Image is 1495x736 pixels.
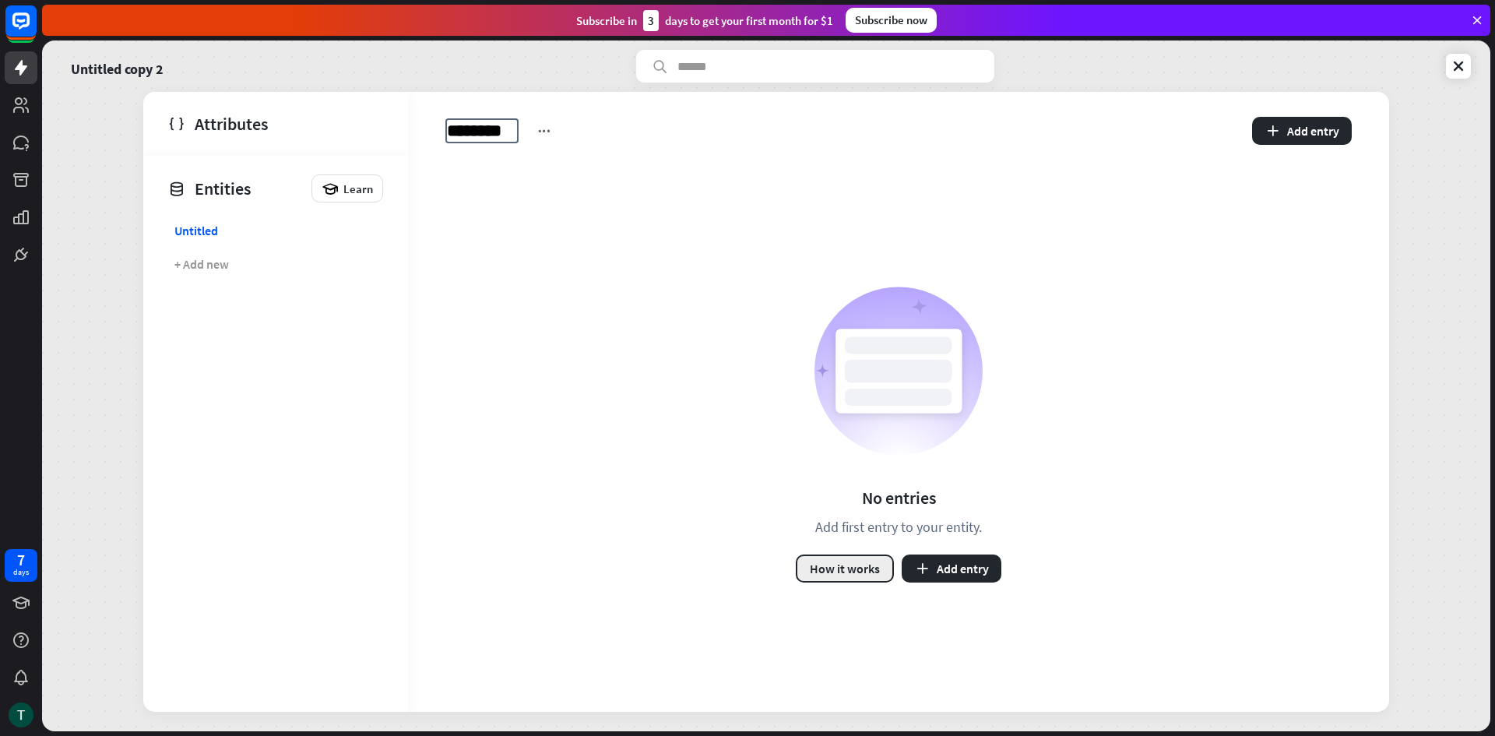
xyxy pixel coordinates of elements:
[862,487,936,509] div: No entries
[815,518,982,536] div: Add first entry to your entity.
[12,6,59,53] button: Open LiveChat chat widget
[17,553,25,567] div: 7
[168,111,375,137] div: Attributes
[174,256,229,272] div: + Add new
[71,50,164,83] a: Untitled copy 2
[174,223,218,238] div: Untitled
[1252,117,1352,145] button: Add entry
[165,215,380,245] a: Untitled
[5,549,37,582] a: 7 days
[13,567,29,578] div: days
[643,10,659,31] div: 3
[902,555,1001,583] button: Add entry
[343,181,373,196] span: Learn
[576,10,833,31] div: Subscribe in days to get your first month for $1
[846,8,937,33] div: Subscribe now
[168,175,304,202] div: Entities
[796,555,894,583] button: How it works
